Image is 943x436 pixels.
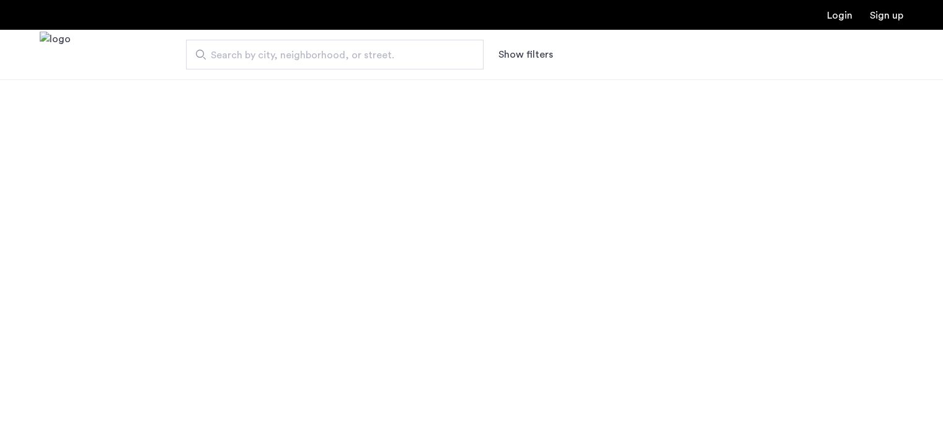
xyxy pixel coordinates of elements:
button: Show or hide filters [498,47,553,62]
a: Login [827,11,852,20]
input: Apartment Search [186,40,484,69]
span: Search by city, neighborhood, or street. [211,48,449,63]
img: logo [40,32,71,78]
a: Cazamio Logo [40,32,71,78]
a: Registration [870,11,903,20]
